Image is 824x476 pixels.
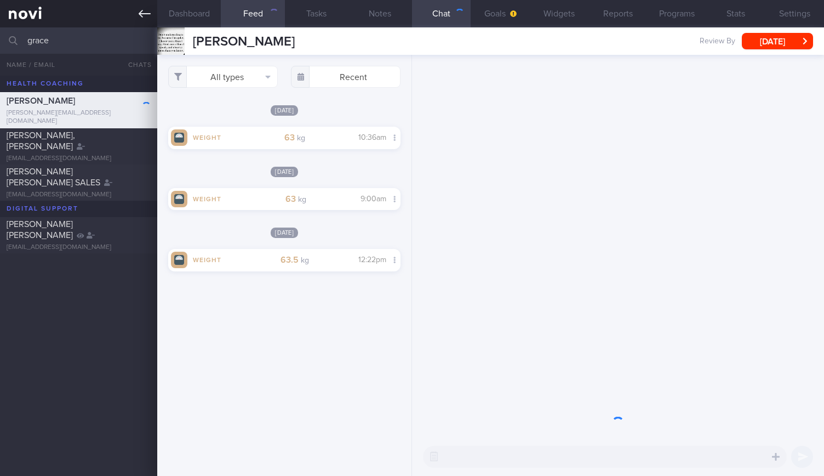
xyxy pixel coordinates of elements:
span: [PERSON_NAME] [PERSON_NAME] [7,220,73,240]
button: Chats [113,54,157,76]
small: kg [297,134,305,142]
span: [DATE] [271,105,298,116]
span: [PERSON_NAME], [PERSON_NAME] [7,131,75,151]
div: [EMAIL_ADDRESS][DOMAIN_NAME] [7,191,151,199]
button: [DATE] [742,33,813,49]
small: kg [301,257,309,264]
span: [DATE] [271,228,298,238]
span: [PERSON_NAME] [PERSON_NAME] SALES [7,167,100,187]
strong: 63.5 [281,256,299,264]
span: 12:22pm [358,256,386,264]
span: 9:00am [360,195,386,203]
span: [DATE] [271,167,298,177]
div: Weight [187,194,231,203]
div: [EMAIL_ADDRESS][DOMAIN_NAME] [7,155,151,163]
span: 10:36am [358,134,386,141]
span: [PERSON_NAME] [193,35,295,48]
div: Weight [187,132,231,141]
div: Weight [187,254,231,264]
div: [PERSON_NAME][EMAIL_ADDRESS][DOMAIN_NAME] [7,109,151,126]
span: Review By [700,37,735,47]
strong: 63 [285,195,296,203]
small: kg [298,196,306,203]
div: [EMAIL_ADDRESS][DOMAIN_NAME] [7,243,151,252]
span: [PERSON_NAME] [7,97,75,105]
button: All types [168,66,278,88]
strong: 63 [284,133,295,142]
